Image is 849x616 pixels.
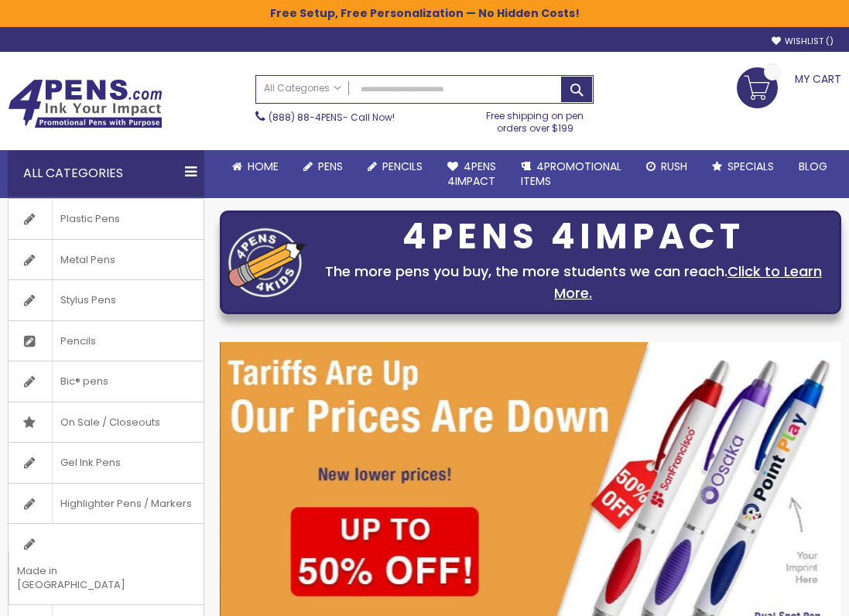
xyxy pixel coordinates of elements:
[772,36,834,47] a: Wishlist
[477,104,594,135] div: Free shipping on pen orders over $199
[269,111,343,124] a: (888) 88-4PENS
[52,402,168,443] span: On Sale / Closeouts
[52,321,104,361] span: Pencils
[521,159,621,189] span: 4PROMOTIONAL ITEMS
[220,150,291,183] a: Home
[9,402,204,443] a: On Sale / Closeouts
[447,159,496,189] span: 4Pens 4impact
[9,199,204,239] a: Plastic Pens
[52,199,128,239] span: Plastic Pens
[435,150,508,198] a: 4Pens4impact
[264,82,341,94] span: All Categories
[52,361,116,402] span: Bic® pens
[291,150,355,183] a: Pens
[661,159,687,174] span: Rush
[52,280,124,320] span: Stylus Pens
[9,551,165,604] span: Made in [GEOGRAPHIC_DATA]
[313,221,833,253] div: 4PENS 4IMPACT
[8,79,163,128] img: 4Pens Custom Pens and Promotional Products
[9,240,204,280] a: Metal Pens
[355,150,435,183] a: Pencils
[9,321,204,361] a: Pencils
[52,484,200,524] span: Highlighter Pens / Markers
[269,111,395,124] span: - Call Now!
[9,280,204,320] a: Stylus Pens
[52,240,123,280] span: Metal Pens
[256,76,349,101] a: All Categories
[634,150,700,183] a: Rush
[248,159,279,174] span: Home
[9,484,204,524] a: Highlighter Pens / Markers
[700,150,786,183] a: Specials
[9,361,204,402] a: Bic® pens
[382,159,423,174] span: Pencils
[786,150,840,183] a: Blog
[313,261,833,304] div: The more pens you buy, the more students we can reach.
[52,443,128,483] span: Gel Ink Pens
[9,443,204,483] a: Gel Ink Pens
[8,150,204,197] div: All Categories
[9,524,204,604] a: Made in [GEOGRAPHIC_DATA]
[727,159,774,174] span: Specials
[228,228,306,298] img: four_pen_logo.png
[508,150,634,198] a: 4PROMOTIONALITEMS
[799,159,827,174] span: Blog
[318,159,343,174] span: Pens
